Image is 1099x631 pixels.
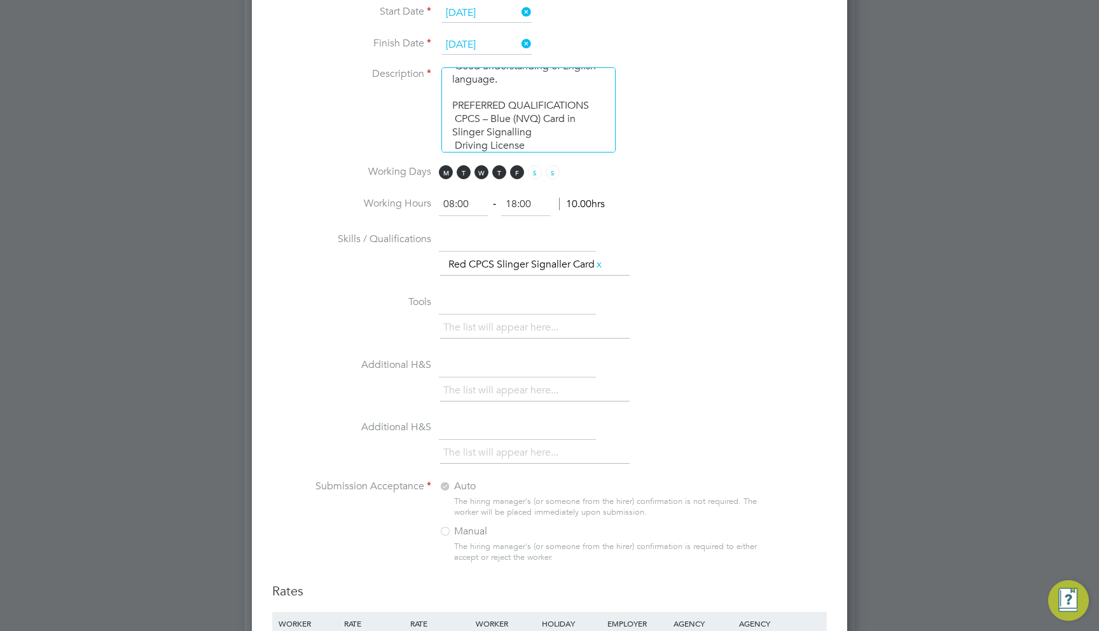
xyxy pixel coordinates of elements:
[490,198,499,210] span: ‐
[441,36,532,55] input: Select one
[272,583,827,599] h3: Rates
[441,4,532,23] input: Select one
[272,197,431,210] label: Working Hours
[272,421,431,434] label: Additional H&S
[454,541,763,563] div: The hiring manager's (or someone from the hirer) confirmation is required to either accept or rej...
[528,165,542,179] span: S
[439,165,453,179] span: M
[443,256,609,273] li: Red CPCS Slinger Signaller Card
[272,295,431,309] label: Tools
[443,382,563,399] li: The list will appear here...
[272,5,431,18] label: Start Date
[439,480,598,493] label: Auto
[474,165,488,179] span: W
[272,233,431,246] label: Skills / Qualifications
[492,165,506,179] span: T
[510,165,524,179] span: F
[546,165,560,179] span: S
[559,198,605,210] span: 10.00hrs
[501,193,550,216] input: 17:00
[272,67,431,81] label: Description
[439,193,488,216] input: 08:00
[443,444,563,461] li: The list will appear here...
[1048,580,1089,621] button: Engage Resource Center
[272,480,431,493] label: Submission Acceptance
[272,37,431,50] label: Finish Date
[454,496,763,518] div: The hiring manager's (or someone from the hirer) confirmation is not required. The worker will be...
[272,165,431,179] label: Working Days
[595,256,604,273] a: x
[457,165,471,179] span: T
[439,525,598,538] label: Manual
[272,358,431,372] label: Additional H&S
[443,319,563,336] li: The list will appear here...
